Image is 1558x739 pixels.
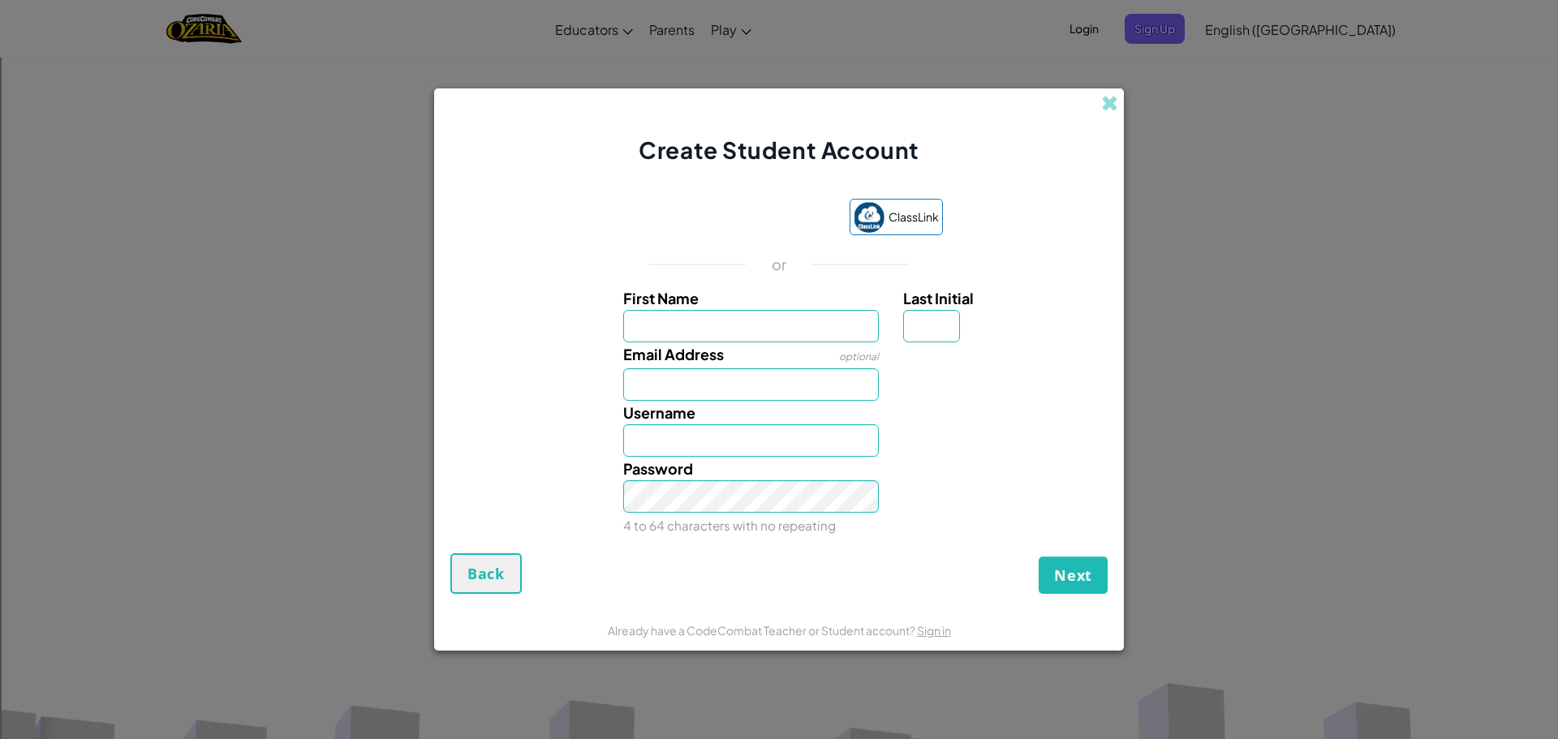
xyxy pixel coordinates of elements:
[903,289,974,307] span: Last Initial
[623,345,724,363] span: Email Address
[6,65,1552,79] div: Options
[6,36,1552,50] div: Move To ...
[6,6,1552,21] div: Sort A > Z
[889,205,939,229] span: ClassLink
[608,200,841,236] iframe: Sign in with Google Button
[854,202,884,233] img: classlink-logo-small.png
[467,564,505,583] span: Back
[6,94,1552,109] div: Rename
[917,623,951,638] a: Sign in
[639,135,919,164] span: Create Student Account
[623,459,693,478] span: Password
[1039,556,1108,594] button: Next
[6,21,1552,36] div: Sort New > Old
[6,50,1552,65] div: Delete
[6,79,1552,94] div: Sign out
[839,350,879,363] span: optional
[1054,565,1092,585] span: Next
[772,255,787,274] p: or
[608,623,917,638] span: Already have a CodeCombat Teacher or Student account?
[6,109,1552,123] div: Move To ...
[623,518,836,533] small: 4 to 64 characters with no repeating
[450,553,522,594] button: Back
[623,289,699,307] span: First Name
[623,403,695,422] span: Username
